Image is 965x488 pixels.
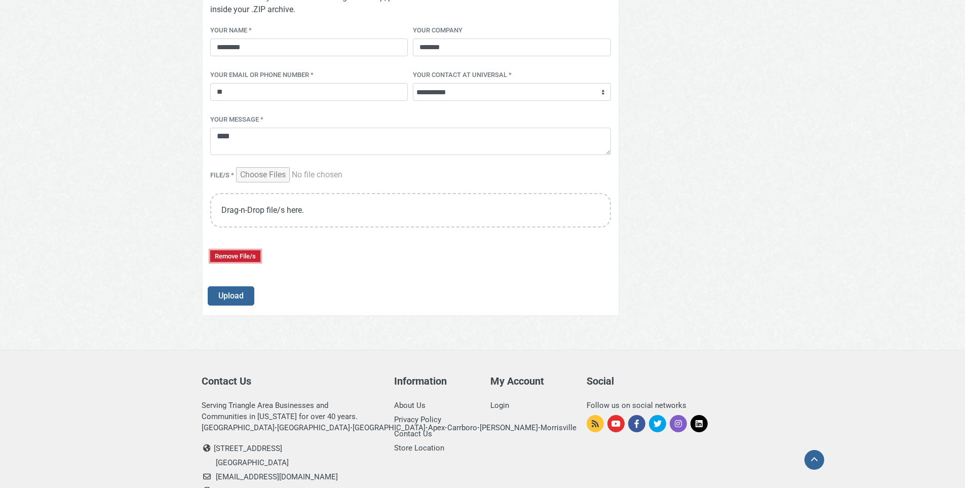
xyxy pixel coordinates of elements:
[202,400,379,433] div: Serving Triangle Area Businesses and Communities in [US_STATE] for over 40 years. [GEOGRAPHIC_DAT...
[490,401,509,410] a: Login
[394,429,432,438] a: Contact Us
[490,375,571,387] h5: My Account
[587,375,764,387] h5: Social
[202,441,379,456] li: [STREET_ADDRESS]
[210,170,234,181] label: File/s *
[216,456,379,470] li: [GEOGRAPHIC_DATA]
[210,25,252,36] label: Your Name *
[587,400,764,411] div: Follow us on social networks
[210,193,611,228] div: Drag-n-Drop file/s here.
[413,70,512,81] label: Your contact at Universal *
[394,375,475,387] h5: Information
[350,423,353,432] strong: ·
[394,443,444,453] a: Store Location
[210,250,260,262] a: Remove File/s
[202,375,379,387] h5: Contact Us
[413,25,462,36] label: Your Company
[216,472,338,481] a: [EMAIL_ADDRESS][DOMAIN_NAME]
[275,423,277,432] strong: ·
[394,401,426,410] a: About Us
[210,115,263,126] label: Your Message *
[210,70,314,81] label: YOUR EMAIL OR PHONE NUMBER *
[394,415,441,424] a: Privacy Policy
[208,286,254,306] button: Upload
